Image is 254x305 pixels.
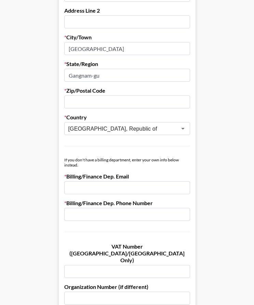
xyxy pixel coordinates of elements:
label: State/Region [64,61,190,67]
label: Billing/Finance Dep. Phone Number [64,200,190,207]
label: Country [64,114,190,121]
button: Open [178,124,188,133]
label: VAT Number ([GEOGRAPHIC_DATA]/[GEOGRAPHIC_DATA] Only) [64,243,190,264]
label: Organization Number (if different) [64,283,190,290]
label: Address Line 2 [64,7,190,14]
label: Zip/Postal Code [64,87,190,94]
div: If you don't have a billing department, enter your own info below instead. [64,157,190,168]
label: Billing/Finance Dep. Email [64,173,190,180]
label: City/Town [64,34,190,41]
